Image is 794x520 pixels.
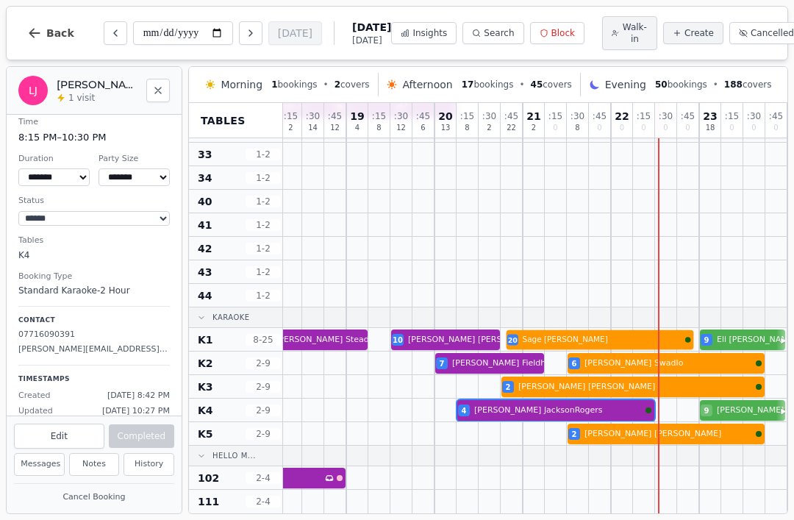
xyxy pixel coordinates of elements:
[14,424,104,449] button: Edit
[198,403,213,418] span: K4
[441,124,451,132] span: 13
[46,28,74,38] span: Back
[572,429,577,440] span: 2
[773,124,778,132] span: 0
[462,79,474,90] span: 17
[394,112,408,121] span: : 30
[246,428,281,440] span: 2 - 9
[18,249,170,262] dd: K4
[724,79,743,90] span: 188
[575,124,579,132] span: 8
[593,112,607,121] span: : 45
[355,124,360,132] span: 4
[246,172,281,184] span: 1 - 2
[641,124,645,132] span: 0
[306,112,320,121] span: : 30
[572,358,577,369] span: 6
[18,343,170,356] p: [PERSON_NAME][EMAIL_ADDRESS][DOMAIN_NAME]
[246,219,281,231] span: 1 - 2
[198,494,219,509] span: 111
[288,124,293,132] span: 2
[198,332,213,347] span: K1
[724,79,772,90] span: covers
[396,124,406,132] span: 12
[526,111,540,121] span: 21
[504,112,518,121] span: : 45
[452,357,565,370] span: [PERSON_NAME] Fieldhouse
[553,124,557,132] span: 0
[706,124,715,132] span: 18
[246,472,281,484] span: 2 - 4
[18,316,170,326] p: Contact
[655,79,668,90] span: 50
[246,266,281,278] span: 1 - 2
[484,27,514,39] span: Search
[412,27,447,39] span: Insights
[276,334,369,346] span: [PERSON_NAME] Stead
[518,381,753,393] span: [PERSON_NAME] [PERSON_NAME]
[198,194,212,209] span: 40
[684,27,714,39] span: Create
[246,196,281,207] span: 1 - 2
[605,77,646,92] span: Evening
[14,488,174,507] button: Cancel Booking
[506,382,511,393] span: 2
[18,271,170,283] dt: Booking Type
[330,124,340,132] span: 12
[335,79,340,90] span: 2
[438,111,452,121] span: 20
[201,113,246,128] span: Tables
[725,112,739,121] span: : 15
[704,335,709,346] span: 9
[18,130,170,145] dd: 8:15 PM – 10:30 PM
[663,22,723,44] button: Create
[681,112,695,121] span: : 45
[747,112,761,121] span: : 30
[15,15,86,51] button: Back
[523,334,683,346] span: Sage [PERSON_NAME]
[246,496,281,507] span: 2 - 4
[198,471,219,485] span: 102
[729,124,734,132] span: 0
[507,124,516,132] span: 22
[198,356,213,371] span: K2
[198,380,213,394] span: K3
[460,112,474,121] span: : 15
[655,79,707,90] span: bookings
[531,79,572,90] span: covers
[18,329,170,341] p: 07716090391
[408,334,545,346] span: [PERSON_NAME] [PERSON_NAME]
[271,79,277,90] span: 1
[246,290,281,302] span: 1 - 2
[246,357,281,369] span: 2 - 9
[519,79,524,90] span: •
[18,405,53,418] span: Updated
[18,284,170,297] dd: Standard Karaoke-2 Hour
[221,77,262,92] span: Morning
[246,381,281,393] span: 2 - 9
[335,79,370,90] span: covers
[704,405,709,416] span: 9
[769,112,783,121] span: : 45
[146,79,170,102] button: Close
[18,390,51,402] span: Created
[551,27,575,39] span: Block
[465,124,469,132] span: 8
[18,195,170,207] dt: Status
[421,124,425,132] span: 6
[482,112,496,121] span: : 30
[124,453,174,476] button: History
[198,265,212,279] span: 43
[246,334,281,346] span: 8 - 25
[352,35,391,46] span: [DATE]
[402,77,452,92] span: Afternoon
[99,153,170,165] dt: Party Size
[416,112,430,121] span: : 45
[284,112,298,121] span: : 15
[584,428,753,441] span: [PERSON_NAME] [PERSON_NAME]
[246,243,281,254] span: 1 - 2
[584,357,753,370] span: [PERSON_NAME] Swadlo
[751,27,794,39] span: Cancelled
[69,453,120,476] button: Notes
[531,79,543,90] span: 45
